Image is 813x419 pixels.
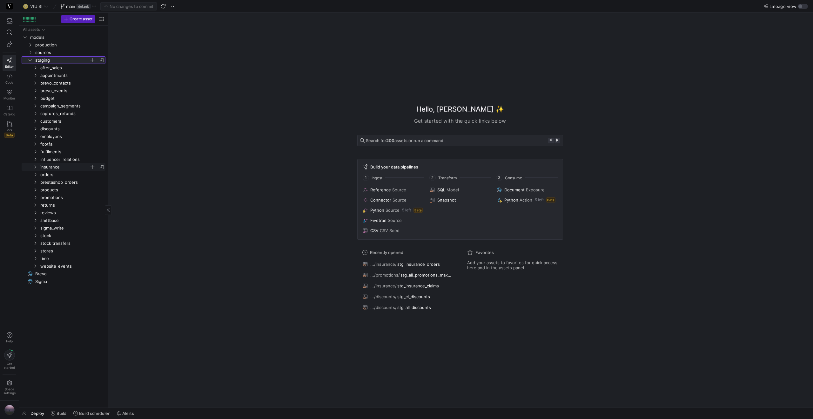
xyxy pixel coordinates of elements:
[7,128,12,132] span: PRs
[40,95,104,102] span: budget
[361,206,425,214] button: PythonSource5 leftBeta
[40,102,104,110] span: campaign_segments
[535,198,544,202] span: 5 left
[35,57,89,64] span: staging
[22,79,105,87] div: Press SPACE to select this row.
[370,164,418,169] span: Build your data pipelines
[361,282,454,290] button: .../insurance/stg_insurance_claims
[495,196,559,204] button: PythonAction5 leftBeta
[40,118,104,125] span: customers
[361,260,454,268] button: .../insurance/stg_insurance_orders
[70,17,92,21] span: Create asset
[370,228,379,233] span: CSV
[22,26,105,33] div: Press SPACE to select this row.
[61,15,95,23] button: Create asset
[3,71,16,87] a: Code
[22,33,105,41] div: Press SPACE to select this row.
[3,347,16,372] button: Getstarted
[40,232,104,239] span: stock
[3,87,16,103] a: Monitor
[48,408,69,419] button: Build
[22,194,105,201] div: Press SPACE to select this row.
[370,218,386,223] span: Fivetran
[386,138,394,143] strong: 200
[361,196,425,204] button: ConnectorSource
[30,34,104,41] span: models
[66,4,75,9] span: main
[40,156,104,163] span: influencer_relations
[495,186,559,194] button: DocumentExposure
[22,255,105,262] div: Press SPACE to select this row.
[71,408,112,419] button: Build scheduler
[361,216,425,224] button: FivetranSource
[40,125,104,133] span: discounts
[370,294,397,299] span: .../discounts/
[22,278,105,285] div: Press SPACE to select this row.
[370,272,400,278] span: .../promotions/
[370,187,391,192] span: Reference
[397,305,431,310] span: stg_all_discounts
[40,72,104,79] span: appointments
[22,49,105,56] div: Press SPACE to select this row.
[393,197,406,203] span: Source
[548,138,554,143] kbd: ⌘
[357,117,563,125] div: Get started with the quick links below
[22,178,105,186] div: Press SPACE to select this row.
[370,208,384,213] span: Python
[402,208,411,212] span: 5 left
[35,49,104,56] span: sources
[22,270,105,278] div: Press SPACE to select this row.
[504,187,525,192] span: Document
[3,387,16,395] span: Space settings
[40,87,104,94] span: brevo_events
[467,260,558,270] span: Add your assets to favorites for quick access here and in the assets panel
[22,125,105,133] div: Press SPACE to select this row.
[370,197,391,203] span: Connector
[437,197,456,203] span: Snapshot
[22,110,105,117] div: Press SPACE to select this row.
[23,27,40,32] div: All assets
[40,217,104,224] span: shiftbase
[40,79,104,87] span: brevo_contacts
[475,250,494,255] span: Favorites
[22,64,105,72] div: Press SPACE to select this row.
[22,87,105,94] div: Press SPACE to select this row.
[40,194,104,201] span: promotions
[416,104,504,114] h1: Hello, [PERSON_NAME] ✨
[386,208,400,213] span: Source
[3,96,15,100] span: Monitor
[22,247,105,255] div: Press SPACE to select this row.
[40,240,104,247] span: stock transfers
[40,247,104,255] span: stores
[546,197,555,203] span: Beta
[22,262,105,270] div: Press SPACE to select this row.
[22,148,105,155] div: Press SPACE to select this row.
[57,411,66,416] span: Build
[3,112,15,116] span: Catalog
[428,196,492,204] button: Snapshot
[5,65,14,68] span: Editor
[22,72,105,79] div: Press SPACE to select this row.
[30,411,44,416] span: Deploy
[22,186,105,194] div: Press SPACE to select this row.
[22,140,105,148] div: Press SPACE to select this row.
[40,163,89,171] span: insurance
[437,187,445,192] span: SQL
[22,232,105,239] div: Press SPACE to select this row.
[40,224,104,232] span: sigma_write
[3,119,16,140] a: PRsBeta
[35,41,104,49] span: production
[122,411,134,416] span: Alerts
[22,201,105,209] div: Press SPACE to select this row.
[22,2,50,10] button: 🌝VIU BI
[40,64,104,72] span: after_sales
[4,133,15,138] span: Beta
[40,202,104,209] span: returns
[6,3,13,10] img: https://storage.googleapis.com/y42-prod-data-exchange/images/zgRs6g8Sem6LtQCmmHzYBaaZ8bA8vNBoBzxR...
[40,110,104,117] span: captures_refunds
[361,186,425,194] button: ReferenceSource
[769,4,796,9] span: Lineage view
[397,262,440,267] span: stg_insurance_orders
[40,263,104,270] span: website_events
[40,179,104,186] span: prestashop_orders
